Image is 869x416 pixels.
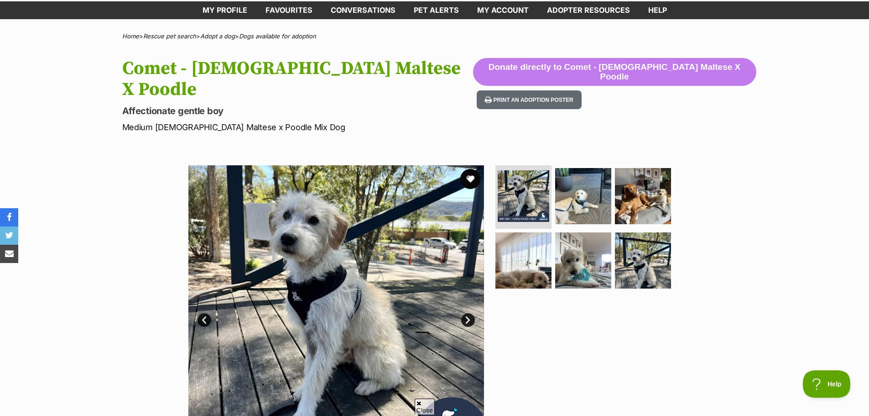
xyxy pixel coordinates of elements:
a: Help [639,1,676,19]
a: Adopter resources [538,1,639,19]
span: Close [415,399,435,415]
a: Home [122,32,139,40]
a: conversations [322,1,405,19]
p: Medium [DEMOGRAPHIC_DATA] Maltese x Poodle Mix Dog [122,121,473,133]
iframe: Help Scout Beacon - Open [803,370,851,398]
a: My profile [193,1,256,19]
h1: Comet - [DEMOGRAPHIC_DATA] Maltese X Poodle [122,58,473,100]
button: Donate directly to Comet - [DEMOGRAPHIC_DATA] Maltese X Poodle [473,58,756,86]
img: Photo of Comet 1 Year Old Maltese X Poodle [498,170,549,222]
button: Print an adoption poster [477,90,582,109]
img: Photo of Comet 1 Year Old Maltese X Poodle [555,168,611,224]
a: Rescue pet search [143,32,196,40]
button: favourite [460,169,480,189]
a: Favourites [256,1,322,19]
div: > > > [99,33,770,40]
a: Pet alerts [405,1,468,19]
a: My account [468,1,538,19]
a: Prev [198,313,211,327]
img: Photo of Comet 1 Year Old Maltese X Poodle [495,232,552,289]
img: Photo of Comet 1 Year Old Maltese X Poodle [615,168,671,224]
a: Dogs available for adoption [239,32,316,40]
a: Next [461,313,475,327]
p: Affectionate gentle boy [122,105,473,117]
img: Photo of Comet 1 Year Old Maltese X Poodle [555,232,611,289]
img: Photo of Comet 1 Year Old Maltese X Poodle [615,232,671,289]
a: Adopt a dog [200,32,235,40]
